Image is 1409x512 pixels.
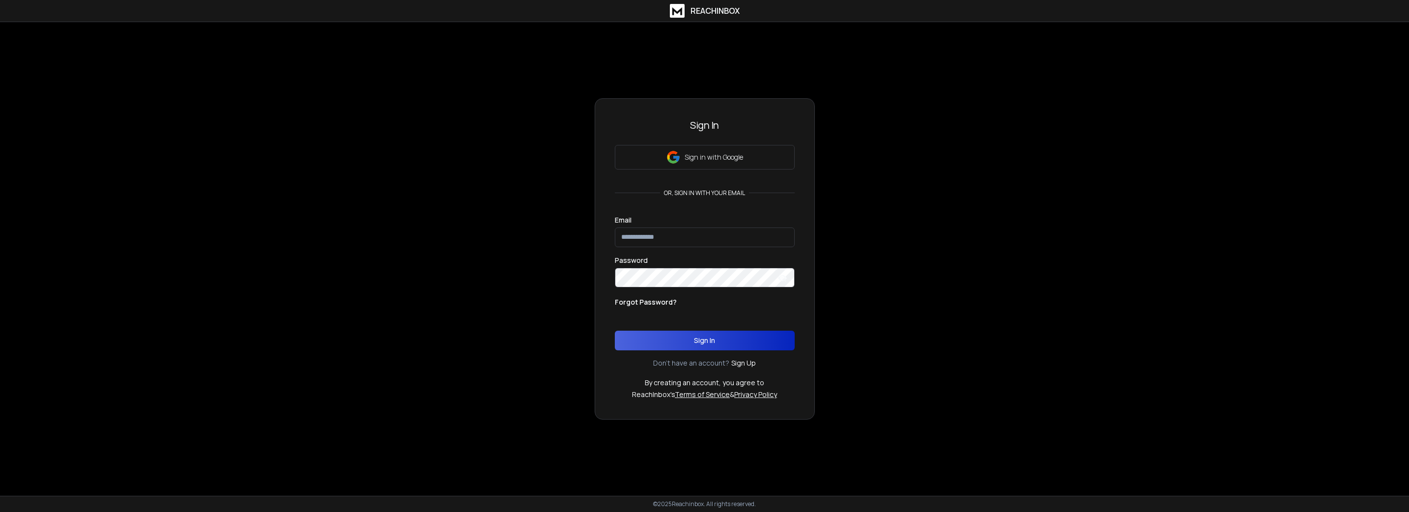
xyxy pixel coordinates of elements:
button: Sign In [615,331,795,350]
p: By creating an account, you agree to [645,378,764,388]
p: Forgot Password? [615,297,677,307]
a: Privacy Policy [734,390,777,399]
a: Terms of Service [675,390,730,399]
label: Password [615,257,648,264]
button: Sign in with Google [615,145,795,170]
p: Don't have an account? [653,358,729,368]
h3: Sign In [615,118,795,132]
label: Email [615,217,632,224]
a: ReachInbox [670,4,740,18]
p: © 2025 Reachinbox. All rights reserved. [653,500,756,508]
p: or, sign in with your email [660,189,749,197]
h1: ReachInbox [690,5,740,17]
img: logo [670,4,685,18]
p: ReachInbox's & [632,390,777,399]
p: Sign in with Google [685,152,743,162]
a: Sign Up [731,358,756,368]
